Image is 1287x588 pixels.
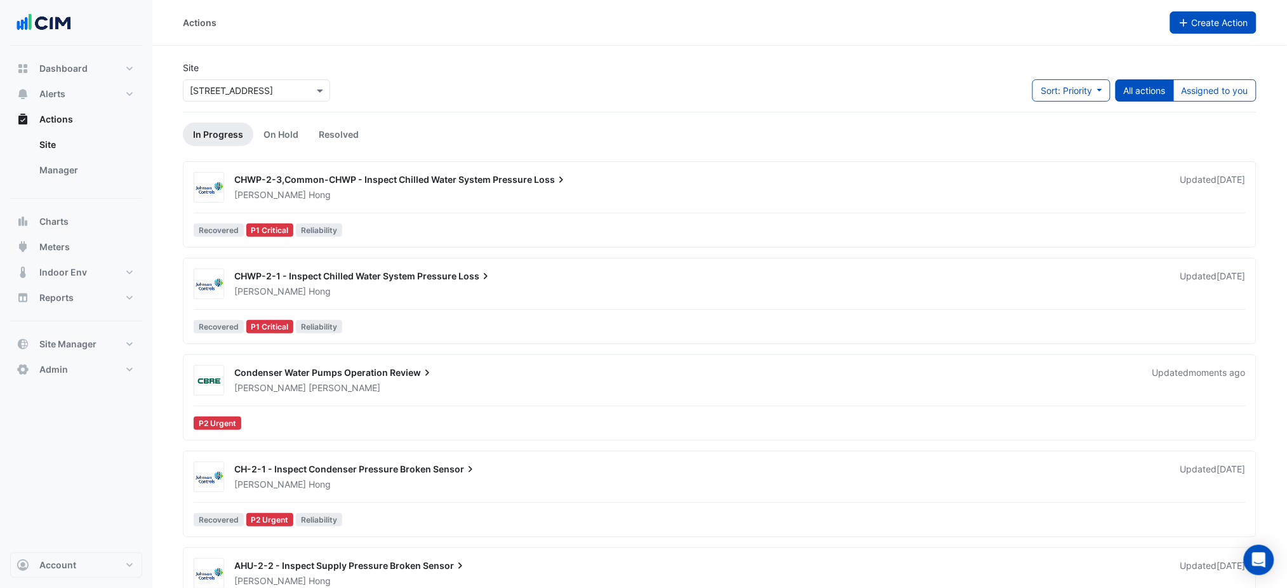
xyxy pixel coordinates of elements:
[1180,463,1246,491] div: Updated
[234,367,388,378] span: Condenser Water Pumps Operation
[17,241,29,253] app-icon: Meters
[183,16,217,29] div: Actions
[194,417,241,430] div: P2 Urgent
[234,382,306,393] span: [PERSON_NAME]
[1189,367,1246,378] span: Fri 10-Oct-2025 13:55 AEDT
[194,375,223,387] img: CBRE Charter Hall
[234,479,306,490] span: [PERSON_NAME]
[234,189,306,200] span: [PERSON_NAME]
[39,291,74,304] span: Reports
[246,320,294,333] div: P1 Critical
[433,463,477,476] span: Sensor
[246,513,294,526] div: P2 Urgent
[1180,173,1246,201] div: Updated
[1116,79,1174,102] button: All actions
[1217,464,1246,474] span: Wed 27-Aug-2025 09:20 AEST
[246,224,294,237] div: P1 Critical
[194,320,244,333] span: Recovered
[17,338,29,351] app-icon: Site Manager
[194,278,223,291] img: Johnson Controls
[390,366,434,379] span: Review
[39,88,65,100] span: Alerts
[1180,270,1246,298] div: Updated
[1244,545,1274,575] div: Open Intercom Messenger
[194,182,223,194] img: Johnson Controls
[17,291,29,304] app-icon: Reports
[1180,559,1246,587] div: Updated
[183,61,199,74] label: Site
[1032,79,1110,102] button: Sort: Priority
[17,62,29,75] app-icon: Dashboard
[17,266,29,279] app-icon: Indoor Env
[10,107,142,132] button: Actions
[296,320,342,333] span: Reliability
[39,62,88,75] span: Dashboard
[194,224,244,237] span: Recovered
[234,174,532,185] span: CHWP-2-3,Common-CHWP - Inspect Chilled Water System Pressure
[234,560,421,571] span: AHU-2-2 - Inspect Supply Pressure Broken
[10,209,142,234] button: Charts
[194,513,244,526] span: Recovered
[39,241,70,253] span: Meters
[1041,85,1092,96] span: Sort: Priority
[1217,271,1246,281] span: Wed 27-Aug-2025 09:14 AEST
[10,81,142,107] button: Alerts
[10,552,142,578] button: Account
[10,56,142,81] button: Dashboard
[10,132,142,188] div: Actions
[296,513,342,526] span: Reliability
[1173,79,1257,102] button: Assigned to you
[1170,11,1257,34] button: Create Action
[253,123,309,146] a: On Hold
[39,338,97,351] span: Site Manager
[1152,366,1246,394] div: Updated
[10,285,142,311] button: Reports
[309,123,369,146] a: Resolved
[29,132,142,157] a: Site
[309,382,380,394] span: [PERSON_NAME]
[39,215,69,228] span: Charts
[1192,17,1248,28] span: Create Action
[309,189,331,201] span: Hong
[309,575,331,587] span: Hong
[1217,174,1246,185] span: Wed 27-Aug-2025 09:15 AEST
[15,10,72,36] img: Company Logo
[194,568,223,580] img: Johnson Controls
[10,331,142,357] button: Site Manager
[39,363,68,376] span: Admin
[194,471,223,484] img: Johnson Controls
[423,559,467,572] span: Sensor
[39,266,87,279] span: Indoor Env
[309,285,331,298] span: Hong
[309,478,331,491] span: Hong
[17,363,29,376] app-icon: Admin
[29,157,142,183] a: Manager
[534,173,568,186] span: Loss
[458,270,492,283] span: Loss
[17,113,29,126] app-icon: Actions
[296,224,342,237] span: Reliability
[234,464,431,474] span: CH-2-1 - Inspect Condenser Pressure Broken
[17,215,29,228] app-icon: Charts
[10,234,142,260] button: Meters
[10,260,142,285] button: Indoor Env
[39,113,73,126] span: Actions
[234,575,306,586] span: [PERSON_NAME]
[1217,560,1246,571] span: Wed 27-Aug-2025 09:19 AEST
[183,123,253,146] a: In Progress
[234,286,306,297] span: [PERSON_NAME]
[17,88,29,100] app-icon: Alerts
[10,357,142,382] button: Admin
[234,271,457,281] span: CHWP-2-1 - Inspect Chilled Water System Pressure
[39,559,76,571] span: Account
